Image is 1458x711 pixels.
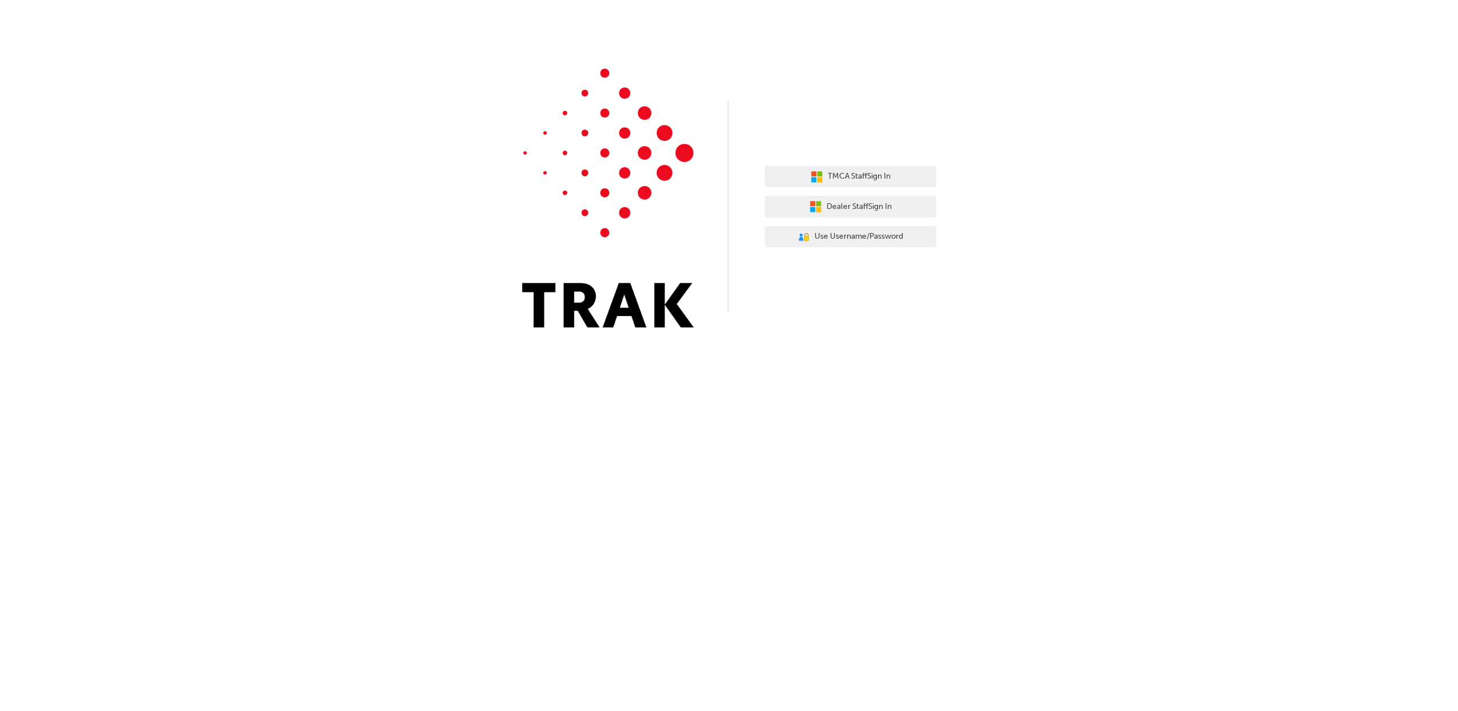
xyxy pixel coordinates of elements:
button: Use Username/Password [765,226,936,248]
img: Trak [522,69,694,327]
span: Dealer Staff Sign In [827,200,892,214]
span: Use Username/Password [815,230,903,243]
span: TMCA Staff Sign In [828,170,891,183]
button: TMCA StaffSign In [765,166,936,188]
button: Dealer StaffSign In [765,196,936,218]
